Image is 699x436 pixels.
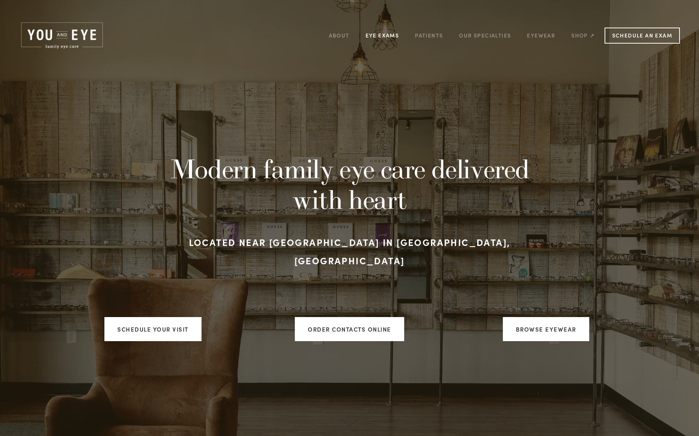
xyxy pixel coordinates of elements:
a: ORDER CONTACTS ONLINE [295,317,404,341]
strong: Located near [GEOGRAPHIC_DATA] in [GEOGRAPHIC_DATA], [GEOGRAPHIC_DATA] [189,236,514,267]
h1: Modern family eye care delivered with heart [148,153,551,215]
a: About [329,29,349,41]
a: Browse Eyewear [503,317,589,341]
a: Eyewear [527,29,555,41]
a: Schedule an Exam [605,28,680,44]
img: Rochester, MN | You and Eye | Family Eye Care [19,21,105,50]
a: Patients [415,29,443,41]
a: Schedule your visit [104,317,202,341]
a: Eye Exams [366,29,399,41]
a: Our Specialties [459,32,511,39]
a: Shop ↗ [571,29,595,41]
